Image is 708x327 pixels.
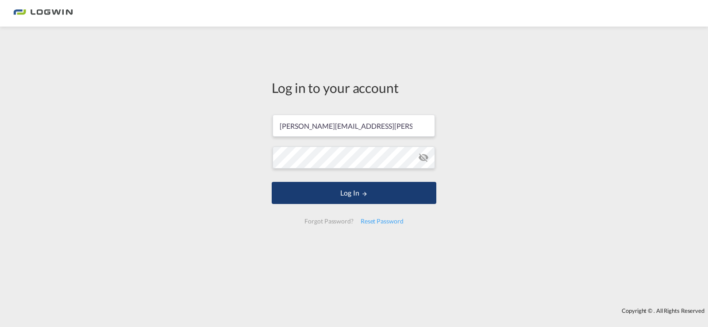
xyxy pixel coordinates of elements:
img: bc73a0e0d8c111efacd525e4c8ad7d32.png [13,4,73,23]
button: LOGIN [272,182,436,204]
input: Enter email/phone number [273,115,435,137]
div: Reset Password [357,213,407,229]
md-icon: icon-eye-off [418,152,429,163]
div: Log in to your account [272,78,436,97]
div: Forgot Password? [301,213,357,229]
